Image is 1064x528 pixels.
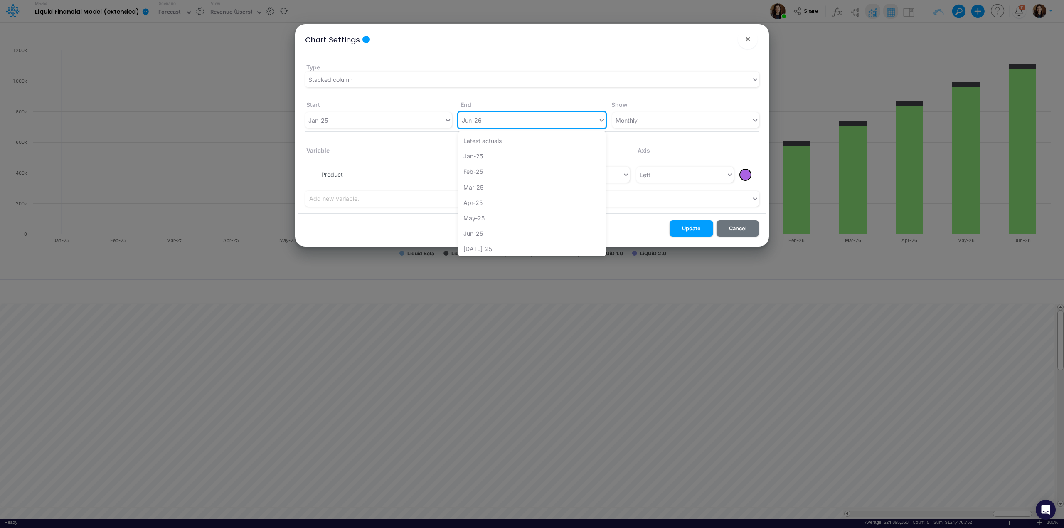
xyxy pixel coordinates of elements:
[458,133,605,148] div: Latest actuals
[362,36,370,43] div: Tooltip anchor
[458,241,605,257] div: [DATE]-25
[458,180,605,195] div: Mar-25
[454,100,608,109] label: End
[308,75,352,84] div: Stacked column
[670,220,713,237] button: Update
[458,195,605,210] div: Apr-25
[309,195,361,203] div: Add new variable..
[305,100,454,109] label: Start
[1036,500,1056,520] div: Open Intercom Messenger
[640,170,650,179] div: Left
[458,148,605,164] div: Jan-25
[462,116,482,125] div: Jun-26
[636,146,704,155] label: Axis
[608,100,759,109] label: Show
[308,116,328,125] div: Jan-25
[458,226,605,241] div: Jun-25
[738,29,758,49] button: Close
[305,63,532,72] label: Type
[458,164,605,179] div: Feb-25
[717,220,759,237] button: Cancel
[745,34,751,44] span: ×
[305,34,360,45] div: Chart Settings
[616,116,638,125] div: Monthly
[320,171,343,178] span: Product
[305,146,419,155] label: Variable
[458,210,605,226] div: May-25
